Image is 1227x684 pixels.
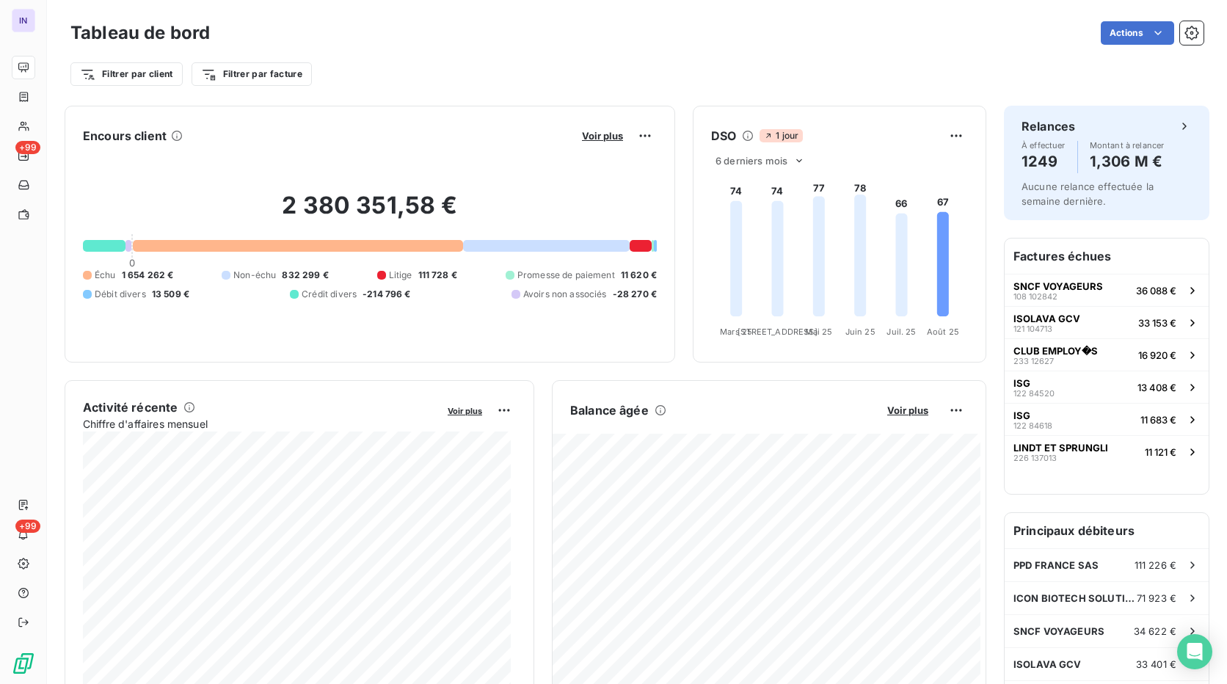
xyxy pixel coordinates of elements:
[389,269,412,282] span: Litige
[1013,280,1103,292] span: SNCF VOYAGEURS
[1022,181,1154,207] span: Aucune relance effectuée la semaine dernière.
[418,269,457,282] span: 111 728 €
[233,269,276,282] span: Non-échu
[570,401,649,419] h6: Balance âgée
[443,404,487,417] button: Voir plus
[1005,513,1209,548] h6: Principaux débiteurs
[83,416,437,432] span: Chiffre d'affaires mensuel
[70,62,183,86] button: Filtrer par client
[886,327,916,337] tspan: Juil. 25
[1137,382,1176,393] span: 13 408 €
[883,404,933,417] button: Voir plus
[1013,324,1052,333] span: 121 104713
[1013,454,1057,462] span: 226 137013
[122,269,174,282] span: 1 654 262 €
[83,127,167,145] h6: Encours client
[1135,559,1176,571] span: 111 226 €
[1013,559,1099,571] span: PPD FRANCE SAS
[1013,410,1030,421] span: ISG
[720,327,752,337] tspan: Mars 25
[1013,292,1057,301] span: 108 102842
[1177,634,1212,669] div: Open Intercom Messenger
[582,130,623,142] span: Voir plus
[1005,435,1209,467] button: LINDT ET SPRUNGLI226 13701311 121 €
[523,288,607,301] span: Avoirs non associés
[1013,421,1052,430] span: 122 84618
[12,144,34,167] a: +99
[12,652,35,675] img: Logo LeanPay
[448,406,482,416] span: Voir plus
[887,404,928,416] span: Voir plus
[282,269,328,282] span: 832 299 €
[1137,592,1176,604] span: 71 923 €
[1005,338,1209,371] button: CLUB EMPLOY�S233 1262716 920 €
[621,269,657,282] span: 11 620 €
[363,288,411,301] span: -214 796 €
[1013,625,1104,637] span: SNCF VOYAGEURS
[1140,414,1176,426] span: 11 683 €
[1013,357,1054,365] span: 233 12627
[1138,349,1176,361] span: 16 920 €
[711,127,736,145] h6: DSO
[192,62,312,86] button: Filtrer par facture
[1090,150,1165,173] h4: 1,306 M €
[613,288,657,301] span: -28 270 €
[1013,377,1030,389] span: ISG
[1101,21,1174,45] button: Actions
[15,141,40,154] span: +99
[1005,306,1209,338] button: ISOLAVA GCV121 10471333 153 €
[805,327,832,337] tspan: Mai 25
[1138,317,1176,329] span: 33 153 €
[1005,239,1209,274] h6: Factures échues
[1145,446,1176,458] span: 11 121 €
[302,288,357,301] span: Crédit divers
[1022,141,1066,150] span: À effectuer
[95,288,146,301] span: Débit divers
[1005,274,1209,306] button: SNCF VOYAGEURS108 10284236 088 €
[70,20,210,46] h3: Tableau de bord
[1013,389,1055,398] span: 122 84520
[1013,345,1098,357] span: CLUB EMPLOY�S
[1090,141,1165,150] span: Montant à relancer
[1136,285,1176,296] span: 36 088 €
[12,9,35,32] div: IN
[15,520,40,533] span: +99
[1013,442,1108,454] span: LINDT ET SPRUNGLI
[1013,592,1137,604] span: ICON BIOTECH SOLUTION
[738,327,817,337] tspan: [STREET_ADDRESS]
[760,129,803,142] span: 1 jour
[1022,117,1075,135] h6: Relances
[927,327,959,337] tspan: Août 25
[129,257,135,269] span: 0
[83,399,178,416] h6: Activité récente
[1136,658,1176,670] span: 33 401 €
[1022,150,1066,173] h4: 1249
[1005,403,1209,435] button: ISG122 8461811 683 €
[716,155,787,167] span: 6 derniers mois
[152,288,189,301] span: 13 509 €
[1134,625,1176,637] span: 34 622 €
[845,327,875,337] tspan: Juin 25
[578,129,627,142] button: Voir plus
[83,191,657,235] h2: 2 380 351,58 €
[517,269,615,282] span: Promesse de paiement
[95,269,116,282] span: Échu
[1013,313,1080,324] span: ISOLAVA GCV
[1013,658,1082,670] span: ISOLAVA GCV
[1005,371,1209,403] button: ISG122 8452013 408 €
